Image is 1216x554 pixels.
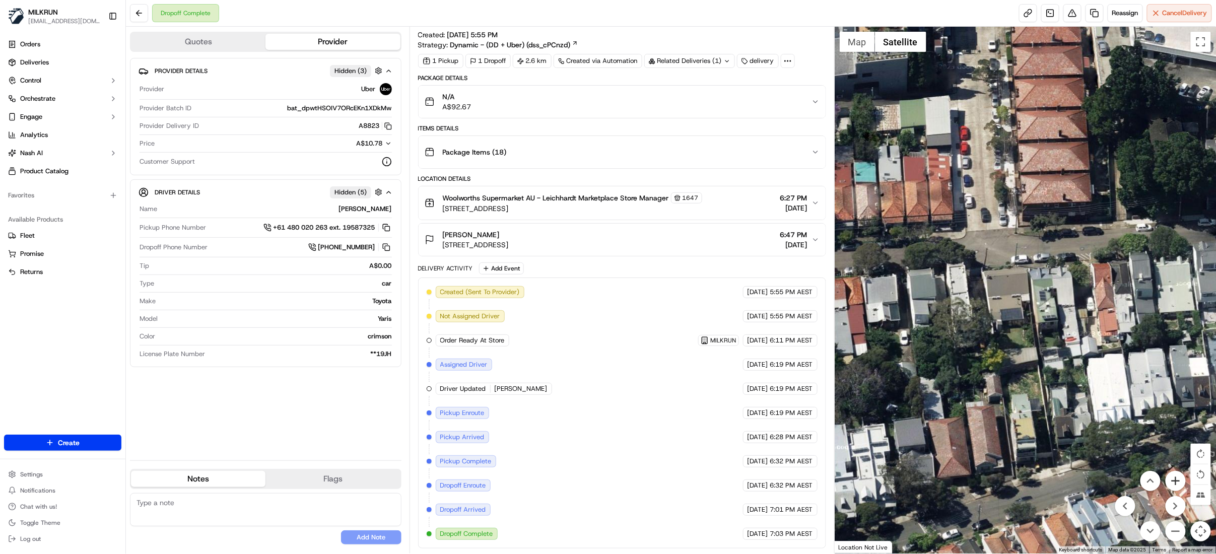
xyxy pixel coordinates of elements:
[334,66,367,76] span: Hidden ( 3 )
[265,34,400,50] button: Provider
[440,408,485,418] span: Pickup Enroute
[644,54,735,68] div: Related Deliveries (1)
[4,467,121,481] button: Settings
[837,540,870,553] a: Open this area in Google Maps (opens a new window)
[780,193,807,203] span: 6:27 PM
[274,223,375,232] span: +61 480 020 263 ext. 19587325
[748,505,768,514] span: [DATE]
[308,242,392,253] a: [PHONE_NUMBER]
[20,267,43,276] span: Returns
[748,384,768,393] span: [DATE]
[140,223,206,232] span: Pickup Phone Number
[8,231,117,240] a: Fleet
[440,481,486,490] span: Dropoff Enroute
[357,139,383,148] span: A$10.78
[770,505,813,514] span: 7:01 PM AEST
[4,516,121,530] button: Toggle Theme
[380,83,392,95] img: uber-new-logo.jpeg
[835,541,893,553] div: Location Not Live
[8,8,24,24] img: MILKRUN
[770,529,813,538] span: 7:03 PM AEST
[359,121,392,130] button: A8823
[334,188,367,197] span: Hidden ( 5 )
[160,297,392,306] div: Toyota
[28,7,58,17] button: MILKRUN
[4,109,121,125] button: Engage
[140,121,199,130] span: Provider Delivery ID
[440,433,485,442] span: Pickup Arrived
[1109,547,1146,552] span: Map data ©2025
[4,212,121,228] div: Available Products
[8,249,117,258] a: Promise
[20,58,49,67] span: Deliveries
[20,535,41,543] span: Log out
[1140,521,1161,541] button: Move down
[748,529,768,538] span: [DATE]
[748,360,768,369] span: [DATE]
[770,336,813,345] span: 6:11 PM AEST
[770,481,813,490] span: 6:32 PM AEST
[20,487,55,495] span: Notifications
[1108,4,1143,22] button: Reassign
[770,433,813,442] span: 6:28 PM AEST
[161,204,392,214] div: [PERSON_NAME]
[20,40,40,49] span: Orders
[162,314,392,323] div: Yaris
[288,104,392,113] span: bat_dpwtHSOIV7ORcEKn1XDkMw
[140,261,149,270] span: Tip
[1112,9,1138,18] span: Reassign
[780,230,807,240] span: 6:47 PM
[683,194,699,202] span: 1647
[263,222,392,233] a: +61 480 020 263 ext. 19587325
[8,267,117,276] a: Returns
[140,85,164,94] span: Provider
[1163,9,1207,18] span: Cancel Delivery
[875,32,926,52] button: Show satellite imagery
[443,240,509,250] span: [STREET_ADDRESS]
[28,17,100,25] button: [EMAIL_ADDRESS][DOMAIN_NAME]
[443,203,702,214] span: [STREET_ADDRESS]
[495,384,548,393] span: [PERSON_NAME]
[418,30,498,40] span: Created:
[131,471,265,487] button: Notes
[4,483,121,498] button: Notifications
[450,40,578,50] a: Dynamic - (DD + Uber) (dss_cPCnzd)
[418,124,826,132] div: Items Details
[4,228,121,244] button: Fleet
[140,350,205,359] span: License Plate Number
[4,187,121,203] div: Favorites
[155,188,200,196] span: Driver Details
[443,193,669,203] span: Woolworths Supermarket AU - Leichhardt Marketplace Store Manager
[20,149,43,158] span: Nash AI
[1191,32,1211,52] button: Toggle fullscreen view
[419,186,826,220] button: Woolworths Supermarket AU - Leichhardt Marketplace Store Manager1647[STREET_ADDRESS]6:27 PM[DATE]
[748,433,768,442] span: [DATE]
[1115,496,1135,516] button: Move left
[140,104,191,113] span: Provider Batch ID
[265,471,400,487] button: Flags
[20,76,41,85] span: Control
[440,457,492,466] span: Pickup Complete
[20,519,60,527] span: Toggle Theme
[780,240,807,250] span: [DATE]
[440,312,500,321] span: Not Assigned Driver
[450,40,571,50] span: Dynamic - (DD + Uber) (dss_cPCnzd)
[1173,547,1213,552] a: Report a map error
[770,288,813,297] span: 5:55 PM AEST
[20,249,44,258] span: Promise
[20,112,42,121] span: Engage
[318,243,375,252] span: [PHONE_NUMBER]
[140,297,156,306] span: Make
[440,360,488,369] span: Assigned Driver
[419,224,826,256] button: [PERSON_NAME][STREET_ADDRESS]6:47 PM[DATE]
[20,94,55,103] span: Orchestrate
[330,186,385,198] button: Hidden (5)
[4,532,121,546] button: Log out
[20,231,35,240] span: Fleet
[770,384,813,393] span: 6:19 PM AEST
[140,204,157,214] span: Name
[440,529,493,538] span: Dropoff Complete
